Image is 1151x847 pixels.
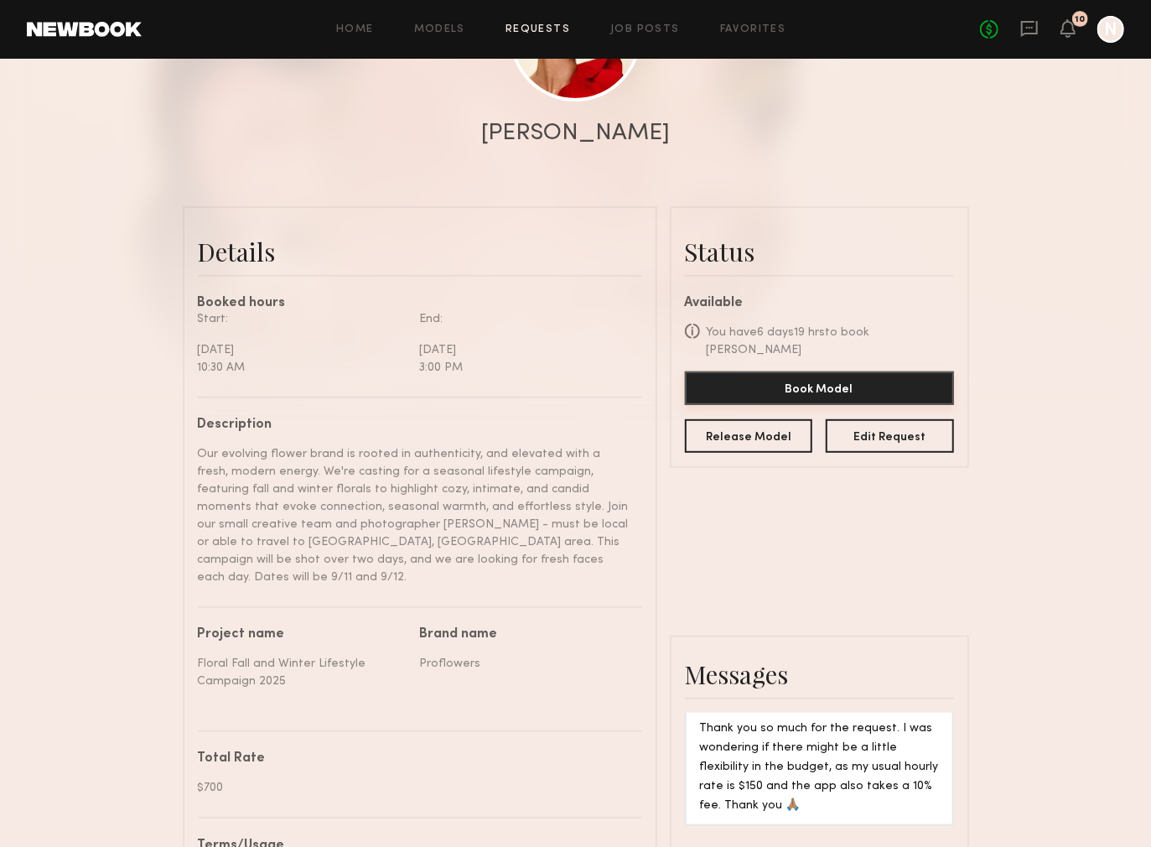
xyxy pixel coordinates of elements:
div: Thank you so much for the request. I was wondering if there might be a little flexibility in the ... [700,720,939,816]
div: 10:30 AM [198,359,407,377]
div: Our evolving flower brand is rooted in authenticity, and elevated with a fresh, modern energy. We... [198,445,630,586]
div: Details [198,235,642,268]
div: Proflowers [420,655,630,673]
div: Total Rate [198,752,630,766]
div: [PERSON_NAME] [481,122,670,145]
div: Description [198,418,630,432]
div: Start: [198,310,407,328]
div: 3:00 PM [420,359,630,377]
a: Job Posts [610,24,680,35]
div: Brand name [420,628,630,642]
div: Status [685,235,954,268]
a: Favorites [720,24,786,35]
div: [DATE] [420,341,630,359]
div: Messages [685,657,954,691]
button: Release Model [685,419,813,453]
a: Home [336,24,374,35]
div: Booked hours [198,297,642,310]
div: 10 [1076,15,1086,24]
div: Floral Fall and Winter Lifestyle Campaign 2025 [198,655,407,690]
div: Project name [198,628,407,642]
div: $700 [198,779,630,797]
a: Requests [506,24,570,35]
a: Models [414,24,465,35]
div: Available [685,297,954,310]
button: Book Model [685,372,954,405]
button: Edit Request [826,419,954,453]
a: N [1097,16,1124,43]
div: End: [420,310,630,328]
div: You have 6 days 19 hrs to book [PERSON_NAME] [707,324,954,359]
div: [DATE] [198,341,407,359]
